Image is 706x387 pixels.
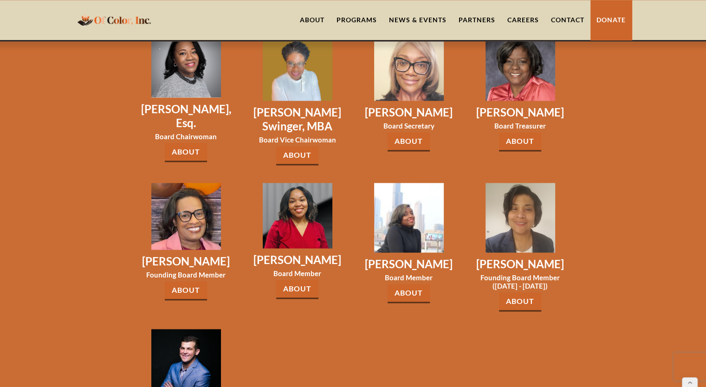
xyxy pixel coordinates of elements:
[141,254,231,268] h3: [PERSON_NAME]
[276,280,318,299] a: About
[475,122,565,130] h3: Board Treasurer
[364,257,454,271] h3: [PERSON_NAME]
[165,281,207,300] a: About
[253,269,343,277] h3: Board Member
[475,105,565,119] h3: [PERSON_NAME]
[364,122,454,130] h3: Board Secretary
[364,273,454,282] h3: Board Member
[253,135,343,144] h3: Board Vice Chairwoman
[499,292,541,311] a: About
[499,132,541,151] a: About
[141,271,231,279] h3: Founding Board Member
[141,132,231,141] h3: Board Chairwoman
[253,105,343,133] h3: [PERSON_NAME] Swinger, MBA
[141,102,231,130] h3: [PERSON_NAME], Esq.
[165,143,207,162] a: About
[253,253,343,267] h3: [PERSON_NAME]
[75,9,154,31] a: home
[475,257,565,271] h3: [PERSON_NAME]
[364,105,454,119] h3: [PERSON_NAME]
[388,284,430,303] a: About
[475,273,565,290] h3: Founding Board Member ([DATE] - [DATE])
[388,132,430,151] a: About
[276,146,318,165] a: About
[337,15,377,25] div: Programs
